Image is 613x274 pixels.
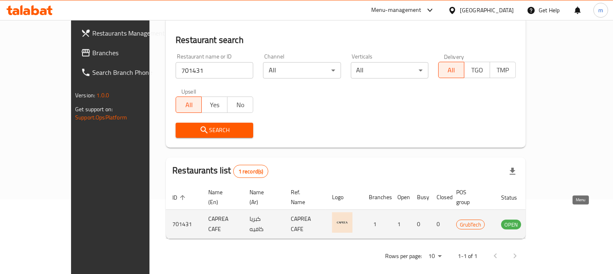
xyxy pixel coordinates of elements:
span: OPEN [501,220,521,229]
div: [GEOGRAPHIC_DATA] [460,6,514,15]
span: Branches [92,48,167,58]
td: 701431 [166,210,202,239]
span: All [442,64,461,76]
button: Search [176,123,253,138]
h2: Restaurant search [176,34,516,46]
td: كبريا كافيه [243,210,284,239]
div: Rows per page: [425,250,445,263]
th: Busy [410,185,430,210]
button: All [176,97,202,113]
td: 1 [391,210,410,239]
a: Support.OpsPlatform [75,112,127,123]
button: All [438,62,464,78]
span: GrubTech [457,220,484,229]
span: Ref. Name [291,187,316,207]
a: Branches [74,43,174,63]
span: Search [182,125,247,135]
th: Closed [430,185,450,210]
button: Yes [201,97,227,113]
span: 1 record(s) [234,168,268,175]
span: Restaurants Management [92,28,167,38]
th: Open [391,185,410,210]
button: TGO [464,62,490,78]
span: TGO [468,64,487,76]
button: No [227,97,253,113]
a: Search Branch Phone [74,63,174,82]
td: 1 [362,210,391,239]
span: Search Branch Phone [92,67,167,77]
p: Rows per page: [385,251,422,261]
span: No [231,99,250,111]
span: Get support on: [75,104,113,115]
span: POS group [456,187,485,207]
td: CAPREA CAFE [202,210,243,239]
th: Logo [325,185,362,210]
span: m [598,6,603,15]
div: Menu-management [371,5,421,15]
div: All [351,62,428,79]
span: All [179,99,198,111]
td: 0 [430,210,450,239]
button: TMP [490,62,516,78]
a: Restaurants Management [74,23,174,43]
th: Branches [362,185,391,210]
input: Search for restaurant name or ID.. [176,62,253,79]
span: Name (Ar) [250,187,274,207]
label: Delivery [444,54,464,59]
table: enhanced table [166,185,566,239]
span: Yes [205,99,224,111]
td: 0 [410,210,430,239]
h2: Restaurants list [172,164,268,178]
span: Version: [75,90,95,101]
div: All [263,62,341,79]
p: 1-1 of 1 [458,251,477,261]
span: 1.0.0 [96,90,109,101]
span: Status [501,193,528,202]
span: Name (En) [208,187,233,207]
span: ID [172,193,188,202]
div: Export file [503,162,522,181]
td: CAPREA CAFE [284,210,325,239]
label: Upsell [181,88,196,94]
span: TMP [493,64,513,76]
img: CAPREA CAFE [332,212,352,233]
